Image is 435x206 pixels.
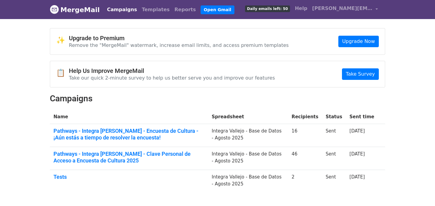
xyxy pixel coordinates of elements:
[50,5,59,14] img: MergeMail logo
[288,147,322,170] td: 46
[50,110,208,124] th: Name
[243,2,292,15] a: Daily emails left: 50
[342,68,379,80] a: Take Survey
[172,4,198,16] a: Reports
[56,69,69,77] span: 📋
[69,34,289,42] h4: Upgrade to Premium
[346,110,378,124] th: Sent time
[310,2,380,17] a: [PERSON_NAME][EMAIL_ADDRESS][DOMAIN_NAME]
[208,124,288,147] td: Integra Vallejo - Base de Datos - Agosto 2025
[312,5,372,12] span: [PERSON_NAME][EMAIL_ADDRESS][DOMAIN_NAME]
[50,93,385,104] h2: Campaigns
[208,147,288,170] td: Integra Vallejo - Base de Datos - Agosto 2025
[105,4,139,16] a: Campaigns
[69,42,289,48] p: Remove the "MergeMail" watermark, increase email limits, and access premium templates
[405,177,435,206] div: Widget de chat
[50,3,100,16] a: MergeMail
[245,5,290,12] span: Daily emails left: 50
[292,2,310,15] a: Help
[69,75,275,81] p: Take our quick 2-minute survey to help us better serve you and improve our features
[405,177,435,206] iframe: Chat Widget
[322,170,346,191] td: Sent
[288,124,322,147] td: 16
[69,67,275,74] h4: Help Us Improve MergeMail
[53,151,205,164] a: Pathways - Integra [PERSON_NAME] - Clave Personal de Acceso a Encuesta de Cultura 2025
[350,128,365,134] a: [DATE]
[288,170,322,191] td: 2
[56,36,69,45] span: ✨
[139,4,172,16] a: Templates
[208,110,288,124] th: Spreadsheet
[322,147,346,170] td: Sent
[53,174,205,180] a: Tests
[350,174,365,180] a: [DATE]
[350,151,365,157] a: [DATE]
[322,124,346,147] td: Sent
[53,128,205,141] a: Pathways - Integra [PERSON_NAME] - Encuesta de Cultura - ¡Aún estás a tiempo de resolver la encue...
[322,110,346,124] th: Status
[208,170,288,191] td: Integra Vallejo - Base de Datos - Agosto 2025
[338,36,379,47] a: Upgrade Now
[288,110,322,124] th: Recipients
[201,5,234,14] a: Open Gmail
